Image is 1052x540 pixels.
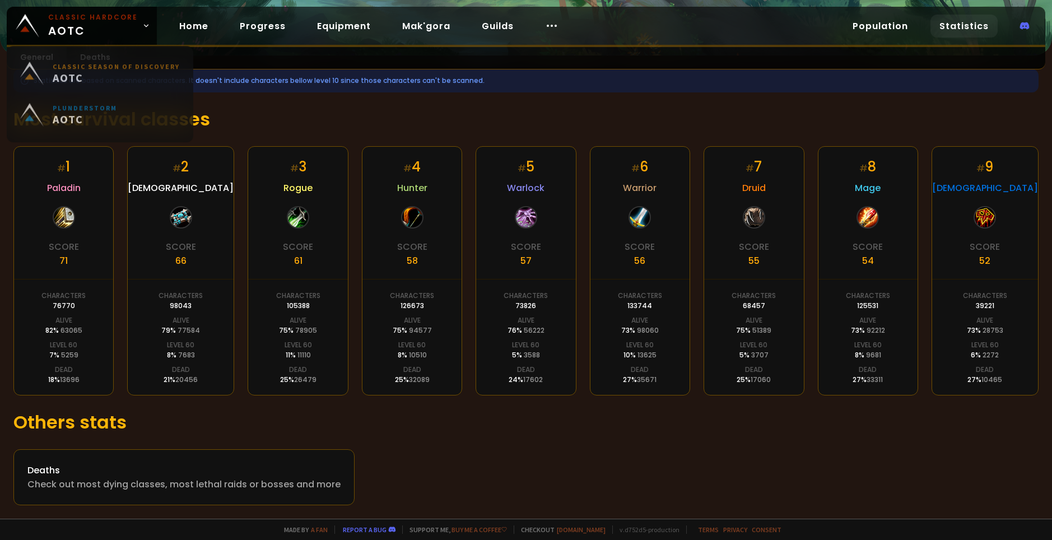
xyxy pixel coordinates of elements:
[13,69,1039,92] div: Statistics are based on scanned characters. It doesn't include characters bellow level 10 since t...
[403,365,421,375] div: Dead
[13,97,187,139] a: PlunderstormAOTC
[627,301,652,311] div: 133744
[976,162,985,175] small: #
[981,375,1002,384] span: 10465
[859,315,876,325] div: Alive
[279,325,317,336] div: 75 %
[7,47,67,69] a: General
[637,350,657,360] span: 13625
[404,315,421,325] div: Alive
[623,181,657,195] span: Warrior
[518,162,526,175] small: #
[746,162,754,175] small: #
[55,365,73,375] div: Dead
[61,350,78,360] span: 5259
[557,525,606,534] a: [DOMAIN_NAME]
[311,525,328,534] a: a fan
[983,325,1003,335] span: 28753
[393,325,432,336] div: 75 %
[623,375,657,385] div: 27 %
[963,291,1007,301] div: Characters
[41,291,86,301] div: Characters
[167,350,195,360] div: 8 %
[290,157,306,176] div: 3
[167,340,194,350] div: Level 60
[289,365,307,375] div: Dead
[290,162,299,175] small: #
[846,291,890,301] div: Characters
[851,325,885,336] div: 73 %
[277,525,328,534] span: Made by
[295,325,317,335] span: 78905
[13,449,355,505] a: DeathsCheck out most dying classes, most lethal raids or bosses and more
[13,409,1039,436] h1: Others stats
[983,350,999,360] span: 2272
[979,254,990,268] div: 52
[53,74,180,88] span: AOTC
[173,157,189,176] div: 2
[60,325,82,335] span: 63065
[297,350,311,360] span: 11110
[508,325,544,336] div: 76 %
[398,350,427,360] div: 8 %
[283,240,313,254] div: Score
[27,463,341,477] div: Deaths
[745,365,763,375] div: Dead
[283,181,313,195] span: Rogue
[515,301,536,311] div: 73826
[395,375,430,385] div: 25 %
[294,254,302,268] div: 61
[409,325,432,335] span: 94577
[390,291,434,301] div: Characters
[48,375,80,385] div: 18 %
[512,340,539,350] div: Level 60
[520,254,532,268] div: 57
[517,365,535,375] div: Dead
[59,254,68,268] div: 71
[45,325,82,336] div: 82 %
[844,15,917,38] a: Population
[740,340,767,350] div: Level 60
[53,66,180,74] small: Classic Season of Discovery
[178,350,195,360] span: 7683
[48,12,138,22] small: Classic Hardcore
[752,325,771,335] span: 51389
[48,12,138,39] span: AOTC
[853,240,883,254] div: Score
[631,365,649,375] div: Dead
[857,301,878,311] div: 125531
[398,340,426,350] div: Level 60
[67,47,124,69] a: Deaths
[637,325,659,335] span: 98060
[855,350,881,360] div: 8 %
[409,375,430,384] span: 32089
[473,15,523,38] a: Guilds
[451,525,507,534] a: Buy me a coffee
[290,315,306,325] div: Alive
[853,375,883,385] div: 27 %
[631,315,648,325] div: Alive
[507,181,544,195] span: Warlock
[736,325,771,336] div: 75 %
[403,157,421,176] div: 4
[276,291,320,301] div: Characters
[752,525,781,534] a: Consent
[698,525,719,534] a: Terms
[854,340,882,350] div: Level 60
[625,240,655,254] div: Score
[57,157,70,176] div: 1
[866,350,881,360] span: 9681
[60,375,80,384] span: 13696
[971,340,999,350] div: Level 60
[285,340,312,350] div: Level 60
[53,301,75,311] div: 76770
[504,291,548,301] div: Characters
[618,291,662,301] div: Characters
[631,162,640,175] small: #
[393,15,459,38] a: Mak'gora
[970,240,1000,254] div: Score
[524,325,544,335] span: 56222
[294,375,316,384] span: 26479
[343,525,387,534] a: Report a bug
[287,301,310,311] div: 105388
